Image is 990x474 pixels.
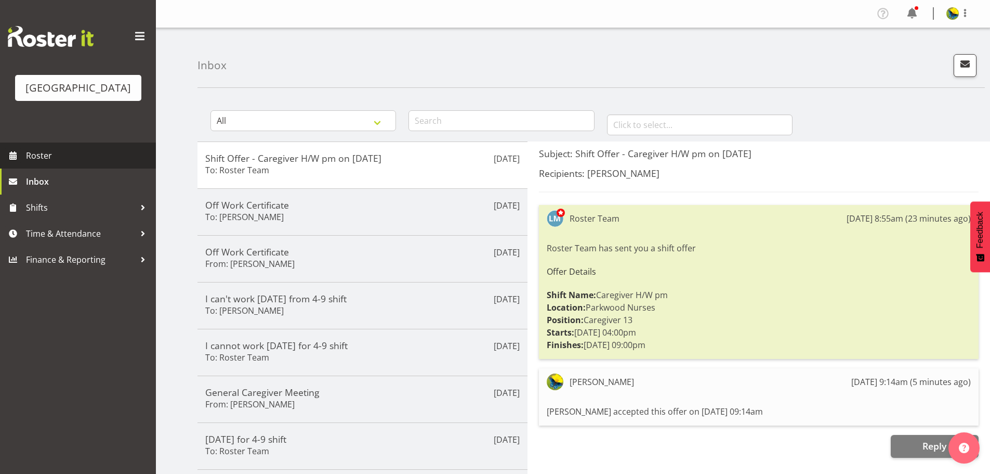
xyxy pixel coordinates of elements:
[8,26,94,47] img: Rosterit website logo
[946,7,959,20] img: gemma-hall22491374b5f274993ff8414464fec47f.png
[547,339,584,351] strong: Finishes:
[205,165,269,175] h6: To: Roster Team
[570,212,619,225] div: Roster Team
[494,246,520,259] p: [DATE]
[25,80,131,96] div: [GEOGRAPHIC_DATA]
[851,376,971,388] div: [DATE] 9:14am (5 minutes ago)
[205,399,295,409] h6: From: [PERSON_NAME]
[26,226,135,241] span: Time & Attendance
[205,305,284,316] h6: To: [PERSON_NAME]
[205,246,520,258] h5: Off Work Certificate
[26,174,151,189] span: Inbox
[922,440,946,452] span: Reply
[494,293,520,305] p: [DATE]
[494,152,520,165] p: [DATE]
[494,340,520,352] p: [DATE]
[205,259,295,269] h6: From: [PERSON_NAME]
[205,446,269,456] h6: To: Roster Team
[205,152,520,164] h5: Shift Offer - Caregiver H/W pm on [DATE]
[26,200,135,215] span: Shifts
[26,252,135,267] span: Finance & Reporting
[197,59,227,71] h4: Inbox
[205,212,284,222] h6: To: [PERSON_NAME]
[607,114,793,135] input: Click to select...
[205,199,520,211] h5: Off Work Certificate
[547,314,584,326] strong: Position:
[205,352,269,363] h6: To: Roster Team
[494,387,520,399] p: [DATE]
[547,327,574,338] strong: Starts:
[547,267,971,276] h6: Offer Details
[547,403,971,420] div: [PERSON_NAME] accepted this offer on [DATE] 09:14am
[205,387,520,398] h5: General Caregiver Meeting
[539,148,979,159] h5: Subject: Shift Offer - Caregiver H/W pm on [DATE]
[547,289,596,301] strong: Shift Name:
[975,212,985,248] span: Feedback
[847,212,971,225] div: [DATE] 8:55am (23 minutes ago)
[959,443,969,453] img: help-xxl-2.png
[408,110,594,131] input: Search
[547,210,563,227] img: lesley-mckenzie127.jpg
[570,376,634,388] div: [PERSON_NAME]
[547,374,563,390] img: gemma-hall22491374b5f274993ff8414464fec47f.png
[205,433,520,445] h5: [DATE] for 4-9 shift
[970,201,990,272] button: Feedback - Show survey
[494,199,520,212] p: [DATE]
[891,435,979,458] button: Reply
[547,302,586,313] strong: Location:
[205,293,520,304] h5: I can't work [DATE] from 4-9 shift
[539,168,979,179] h5: Recipients: [PERSON_NAME]
[205,340,520,351] h5: I cannot work [DATE] for 4-9 shift
[547,239,971,354] div: Roster Team has sent you a shift offer Caregiver H/W pm Parkwood Nurses Caregiver 13 [DATE] 04:00...
[494,433,520,446] p: [DATE]
[26,148,151,163] span: Roster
